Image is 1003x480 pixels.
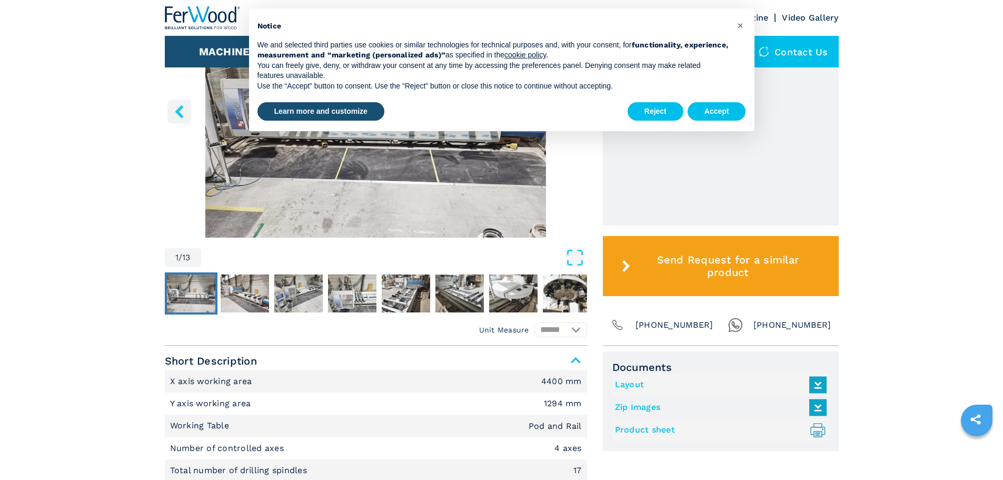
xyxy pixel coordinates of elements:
img: ab3f427689a9fd31a4394d856402b1a5 [382,275,430,312]
img: f9525dc6fa8a817d57d1a953a56102e5 [328,275,376,312]
span: 1 [175,253,178,262]
button: Close this notice [732,17,749,34]
em: Unit Measure [479,325,529,335]
span: Documents [612,361,829,374]
img: 152e91fe4a4836d4dc7eddc1c5c7aa8b [167,275,215,312]
button: Open Fullscreen [204,248,584,267]
a: sharethis [962,406,989,433]
em: 1294 mm [544,399,582,408]
p: You can freely give, deny, or withdraw your consent at any time by accessing the preferences pane... [257,61,729,81]
button: Accept [688,102,746,121]
button: Go to Slide 5 [380,272,432,315]
button: Send Request for a similar product [603,236,839,296]
p: Use the “Accept” button to consent. Use the “Reject” button or close this notice to continue with... [257,81,729,92]
div: Contact us [748,36,839,67]
a: Video Gallery [782,13,838,23]
button: Go to Slide 3 [272,272,325,315]
em: 4 axes [554,444,582,453]
p: X axis working area [170,376,255,387]
p: Working Table [170,420,232,432]
em: 17 [573,466,582,475]
img: 6b73411e536c831e6baee470da64939b [221,275,269,312]
button: Reject [628,102,683,121]
img: 11775527d9e53bca57cb74a9f69abfc0 [274,275,323,312]
button: Go to Slide 7 [487,272,540,315]
img: 3d95aaf4ce4677ed9684221a43273eba [435,275,484,312]
img: Whatsapp [728,318,743,332]
p: Y axis working area [170,398,254,409]
a: cookie policy [504,51,546,59]
button: Learn more and customize [257,102,384,121]
a: Product sheet [615,422,821,439]
span: [PHONE_NUMBER] [753,318,831,332]
button: Go to Slide 1 [165,272,217,315]
button: Machines [199,45,257,58]
img: Ferwood [165,6,241,30]
button: Go to Slide 2 [219,272,271,315]
em: Pod and Rail [529,422,582,430]
button: Go to Slide 6 [433,272,486,315]
img: 2fd1d9e102a02cea1ff4a70483a41bd1 [489,275,538,312]
a: Zip Images [615,399,821,416]
button: Go to Slide 8 [541,272,593,315]
img: Phone [610,318,625,332]
h2: Notice [257,21,729,32]
button: left-button [167,100,191,123]
strong: functionality, experience, measurement and “marketing (personalized ads)” [257,41,729,60]
span: × [737,19,743,32]
img: Contact us [759,46,769,57]
nav: Thumbnail Navigation [165,272,587,315]
iframe: Chat [958,433,995,472]
p: We and selected third parties use cookies or similar technologies for technical purposes and, wit... [257,40,729,61]
span: Short Description [165,351,587,370]
img: 4af8ec7c0dea91cb1e77ecb93606d3b8 [543,275,591,312]
span: / [178,253,182,262]
span: 13 [182,253,191,262]
span: [PHONE_NUMBER] [635,318,713,332]
button: Go to Slide 4 [326,272,379,315]
span: Send Request for a similar product [634,253,821,279]
em: 4400 mm [541,377,582,386]
a: Layout [615,376,821,394]
p: Total number of drilling spindles [170,465,310,476]
p: Number of controlled axes [170,443,287,454]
